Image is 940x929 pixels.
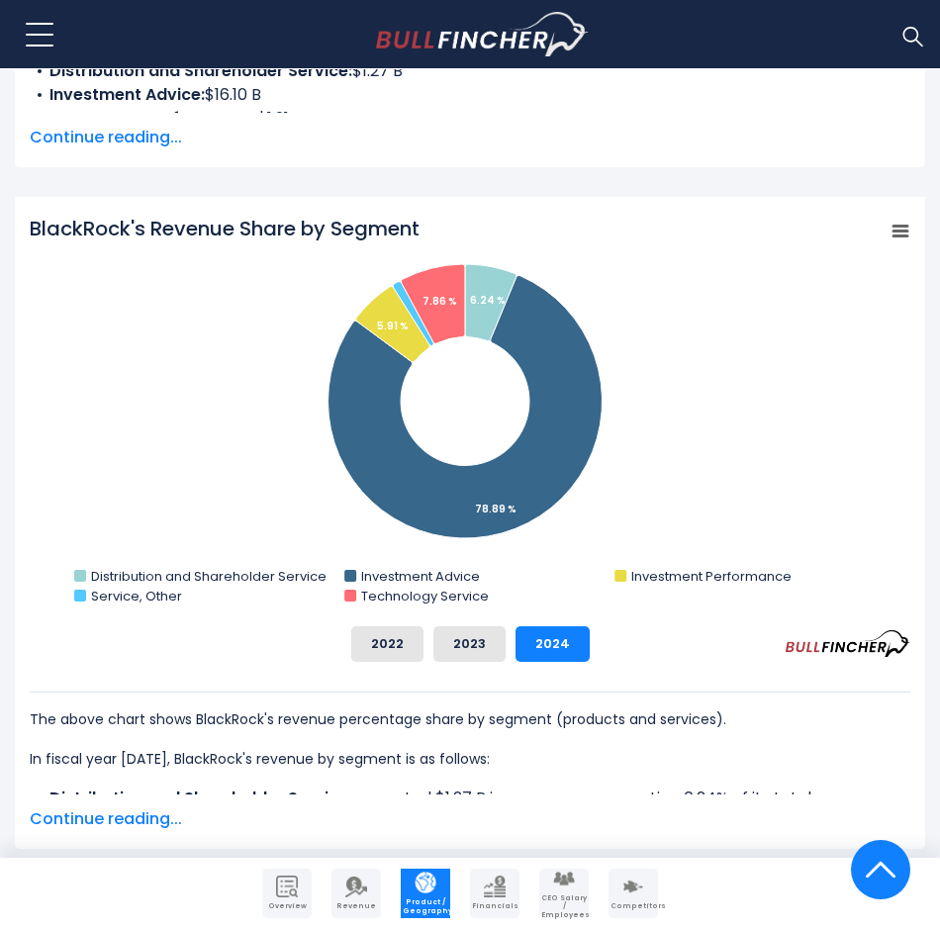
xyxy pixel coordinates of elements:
[403,898,448,915] span: Product / Geography
[30,807,910,831] span: Continue reading...
[470,293,506,308] tspan: 6.24 %
[376,12,589,57] a: Go to homepage
[541,894,587,919] span: CEO Salary / Employees
[91,567,327,586] text: Distribution and Shareholder Service
[351,626,423,662] button: 2022
[475,502,517,516] tspan: 78.89 %
[264,902,310,910] span: Overview
[30,83,910,107] li: $16.10 B
[376,12,589,57] img: bullfincher logo
[377,319,409,333] tspan: 5.91 %
[361,587,489,605] text: Technology Service
[433,626,506,662] button: 2023
[30,215,910,610] svg: BlackRock's Revenue Share by Segment
[91,587,182,605] text: Service, Other
[472,902,517,910] span: Financials
[30,215,420,242] tspan: BlackRock's Revenue Share by Segment
[30,707,910,731] p: The above chart shows BlackRock's revenue percentage share by segment (products and services).
[30,107,910,131] li: $1.21 B
[49,787,348,809] b: Distribution and Shareholder Service
[262,869,312,918] a: Company Overview
[30,126,910,149] span: Continue reading...
[361,567,480,586] text: Investment Advice
[401,869,450,918] a: Company Product/Geography
[30,787,910,810] li: generated $1.27 B in revenue, representing 6.24% of its total revenue.
[333,902,379,910] span: Revenue
[49,107,257,130] b: Investment Performance:
[609,869,658,918] a: Company Competitors
[470,869,519,918] a: Company Financials
[30,747,910,771] p: In fiscal year [DATE], BlackRock's revenue by segment is as follows:
[631,567,792,586] text: Investment Performance
[49,59,352,82] b: Distribution and Shareholder Service:
[331,869,381,918] a: Company Revenue
[49,83,205,106] b: Investment Advice:
[516,626,590,662] button: 2024
[539,869,589,918] a: Company Employees
[30,59,910,83] li: $1.27 B
[611,902,656,910] span: Competitors
[423,294,457,309] tspan: 7.86 %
